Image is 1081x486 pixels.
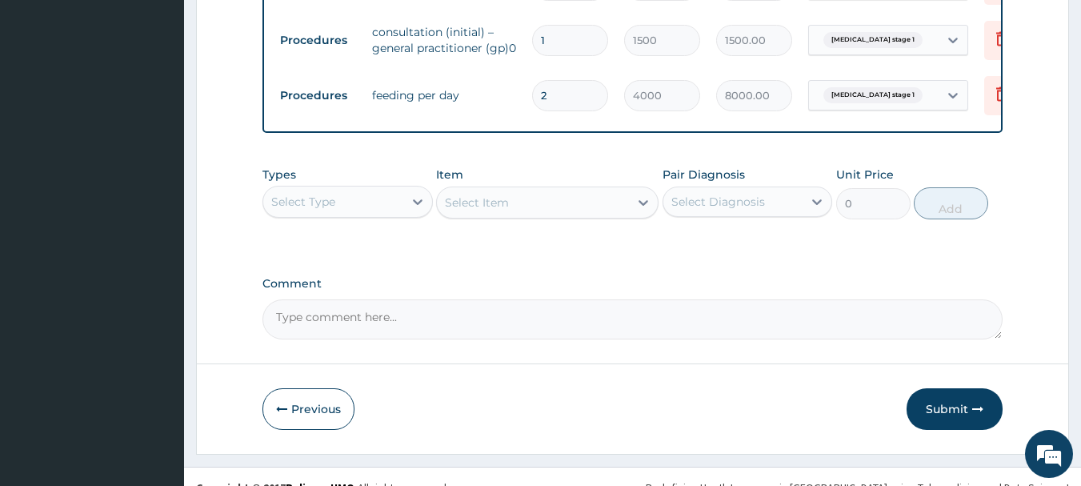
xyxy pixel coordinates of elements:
div: Chat with us now [83,90,269,110]
td: feeding per day [364,79,524,111]
td: consultation (initial) – general practitioner (gp)0 [364,16,524,64]
span: [MEDICAL_DATA] stage 1 [823,32,923,48]
label: Item [436,167,463,183]
textarea: Type your message and hit 'Enter' [8,319,305,376]
span: We're online! [93,143,221,304]
div: Minimize live chat window [262,8,301,46]
img: d_794563401_company_1708531726252_794563401 [30,80,65,120]
button: Submit [907,388,1003,430]
label: Pair Diagnosis [663,167,745,183]
label: Unit Price [836,167,894,183]
div: Select Type [271,194,335,210]
label: Comment [262,277,1003,291]
div: Select Diagnosis [671,194,765,210]
span: [MEDICAL_DATA] stage 1 [823,87,923,103]
button: Previous [262,388,354,430]
label: Types [262,168,296,182]
button: Add [914,187,988,219]
td: Procedures [272,26,364,55]
td: Procedures [272,81,364,110]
